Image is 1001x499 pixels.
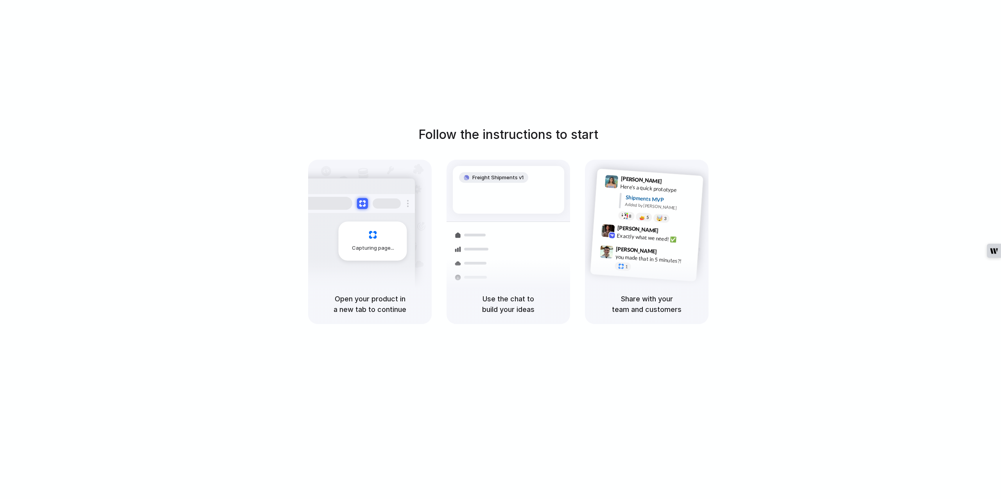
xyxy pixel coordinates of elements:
span: 8 [629,214,631,218]
span: 5 [646,215,649,219]
div: you made that in 5 minutes?! [615,252,693,266]
span: Capturing page [352,244,395,252]
span: 9:47 AM [659,248,675,258]
span: [PERSON_NAME] [617,223,658,234]
div: Exactly what we need! ✅ [617,231,695,245]
span: 1 [625,265,628,269]
h1: Follow the instructions to start [418,125,598,144]
span: Freight Shipments v1 [472,174,524,182]
div: Here's a quick prototype [620,182,698,195]
span: [PERSON_NAME] [616,244,657,256]
span: [PERSON_NAME] [621,174,662,186]
h5: Share with your team and customers [594,294,699,315]
div: Shipments MVP [625,193,698,206]
div: Added by [PERSON_NAME] [625,201,697,213]
span: 9:41 AM [664,178,680,187]
div: 🤯 [657,215,663,221]
span: 9:42 AM [661,227,677,236]
span: 3 [664,216,667,221]
h5: Use the chat to build your ideas [456,294,561,315]
h5: Open your product in a new tab to continue [318,294,422,315]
